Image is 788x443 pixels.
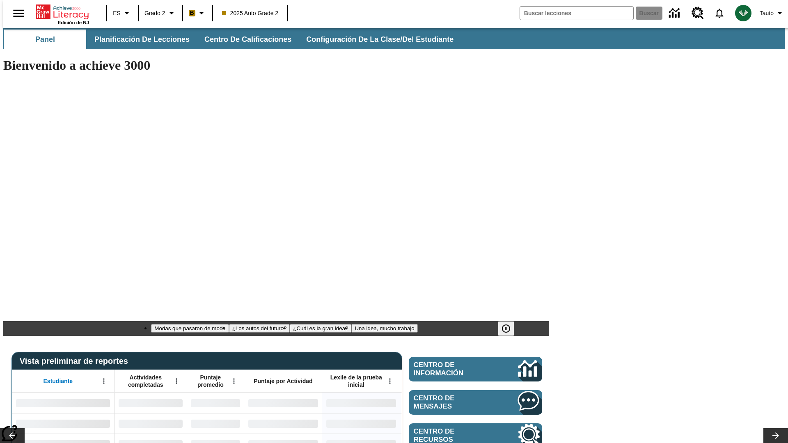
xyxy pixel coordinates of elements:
[414,361,490,377] span: Centro de información
[44,377,73,385] span: Estudiante
[35,35,55,44] span: Panel
[730,2,756,24] button: Escoja un nuevo avatar
[187,393,244,413] div: Sin datos,
[7,1,31,25] button: Abrir el menú lateral
[190,8,194,18] span: B
[409,390,542,415] a: Centro de mensajes
[170,375,183,387] button: Abrir menú
[687,2,709,24] a: Centro de recursos, Se abrirá en una pestaña nueva.
[351,324,417,333] button: Diapositiva 4 Una idea, mucho trabajo
[763,428,788,443] button: Carrusel de lecciones, seguir
[384,375,396,387] button: Abrir menú
[414,394,493,411] span: Centro de mensajes
[115,413,187,434] div: Sin datos,
[98,375,110,387] button: Abrir menú
[498,321,514,336] button: Pausar
[709,2,730,24] a: Notificaciones
[3,28,785,49] div: Subbarra de navegación
[222,9,279,18] span: 2025 Auto Grade 2
[254,377,312,385] span: Puntaje por Actividad
[151,324,229,333] button: Diapositiva 1 Modas que pasaron de moda
[664,2,687,25] a: Centro de información
[88,30,196,49] button: Planificación de lecciones
[141,6,180,21] button: Grado: Grado 2, Elige un grado
[113,9,121,18] span: ES
[115,393,187,413] div: Sin datos,
[4,30,86,49] button: Panel
[36,3,89,25] div: Portada
[760,9,774,18] span: Tauto
[144,9,165,18] span: Grado 2
[290,324,351,333] button: Diapositiva 3 ¿Cuál es la gran idea?
[756,6,788,21] button: Perfil/Configuración
[3,30,461,49] div: Subbarra de navegación
[735,5,751,21] img: avatar image
[3,58,549,73] h1: Bienvenido a achieve 3000
[229,324,290,333] button: Diapositiva 2 ¿Los autos del futuro?
[187,413,244,434] div: Sin datos,
[300,30,460,49] button: Configuración de la clase/del estudiante
[20,356,132,366] span: Vista preliminar de reportes
[409,357,542,381] a: Centro de información
[191,374,230,388] span: Puntaje promedio
[520,7,633,20] input: Buscar campo
[58,20,89,25] span: Edición de NJ
[94,35,190,44] span: Planificación de lecciones
[204,35,291,44] span: Centro de calificaciones
[119,374,173,388] span: Actividades completadas
[306,35,454,44] span: Configuración de la clase/del estudiante
[326,374,386,388] span: Lexile de la prueba inicial
[228,375,240,387] button: Abrir menú
[36,4,89,20] a: Portada
[198,30,298,49] button: Centro de calificaciones
[109,6,135,21] button: Lenguaje: ES, Selecciona un idioma
[498,321,522,336] div: Pausar
[186,6,210,21] button: Boost El color de la clase es anaranjado claro. Cambiar el color de la clase.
